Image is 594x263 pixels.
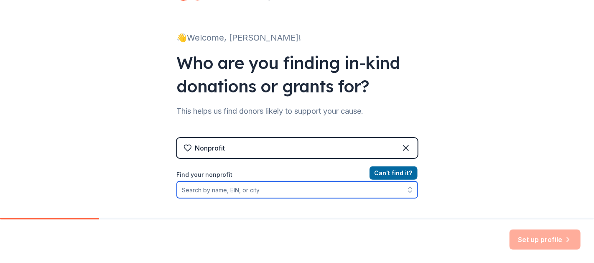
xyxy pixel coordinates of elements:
label: Find your nonprofit [177,170,418,180]
button: Can't find it? [370,166,418,180]
input: Search by name, EIN, or city [177,181,418,198]
div: 👋 Welcome, [PERSON_NAME]! [177,31,418,44]
div: This helps us find donors likely to support your cause. [177,105,418,118]
div: Nonprofit [195,143,225,153]
div: Who are you finding in-kind donations or grants for? [177,51,418,98]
